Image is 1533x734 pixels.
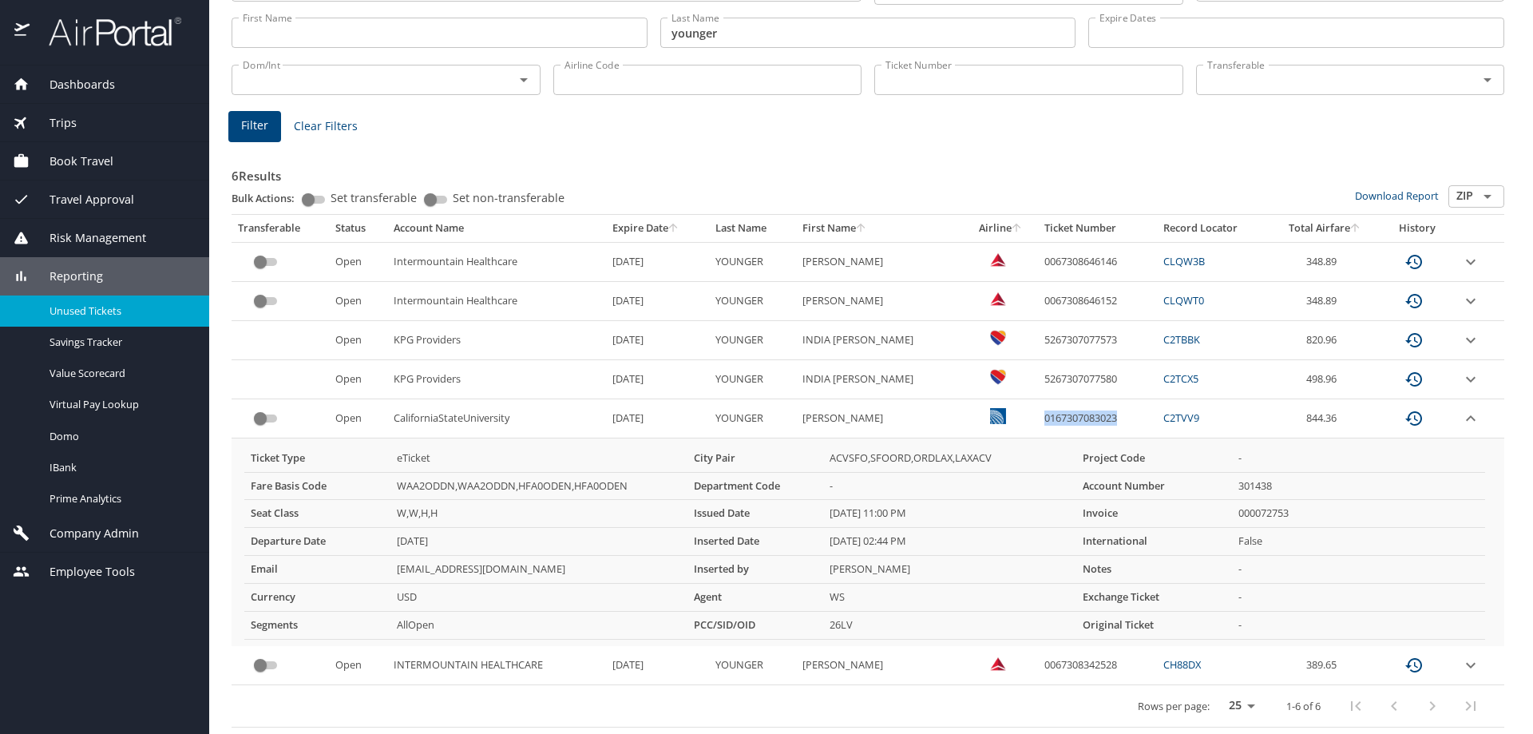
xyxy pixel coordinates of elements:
[1461,292,1480,311] button: expand row
[50,491,190,506] span: Prime Analytics
[1270,646,1380,685] td: 389.65
[1232,584,1485,612] td: -
[687,584,824,612] th: Agent
[1038,360,1157,399] td: 5267307077580
[990,252,1006,268] img: Delta Airlines
[1476,185,1499,208] button: Open
[1138,701,1210,712] p: Rows per page:
[232,191,307,205] p: Bulk Actions:
[796,360,965,399] td: INDIA [PERSON_NAME]
[1232,612,1485,640] td: -
[30,114,77,132] span: Trips
[241,116,268,136] span: Filter
[232,157,1504,185] h3: 6 Results
[1270,321,1380,360] td: 820.96
[390,472,687,500] td: WAA2ODDN,WAA2ODDN,HFA0ODEN,HFA0ODEN
[1076,500,1232,528] th: Invoice
[1355,188,1439,203] a: Download Report
[287,112,364,141] button: Clear Filters
[30,153,113,170] span: Book Travel
[687,472,824,500] th: Department Code
[1038,646,1157,685] td: 0067308342528
[329,282,388,321] td: Open
[1461,656,1480,675] button: expand row
[796,215,965,242] th: First Name
[796,399,965,438] td: [PERSON_NAME]
[387,321,605,360] td: KPG Providers
[390,500,687,528] td: W,W,H,H
[606,646,709,685] td: [DATE]
[606,399,709,438] td: [DATE]
[244,612,390,640] th: Segments
[823,500,1076,528] td: [DATE] 11:00 PM
[796,242,965,281] td: [PERSON_NAME]
[709,282,796,321] td: YOUNGER
[990,369,1006,385] img: bnYnzlNK7txYEDdZKaGJhU0uy2pBZGKU3ewuEsf2fAAMA9p6PmltIngwAAAAASUVORK5CYII=
[823,528,1076,556] td: [DATE] 02:44 PM
[50,429,190,444] span: Domo
[329,646,388,685] td: Open
[1216,694,1261,718] select: rows per page
[1270,399,1380,438] td: 844.36
[30,525,139,542] span: Company Admin
[244,445,390,472] th: Ticket Type
[1038,242,1157,281] td: 0067308646146
[1163,293,1204,307] a: CLQWT0
[387,646,605,685] td: INTERMOUNTAIN HEALTHCARE
[687,445,824,472] th: City Pair
[1232,528,1485,556] td: False
[228,111,281,142] button: Filter
[329,321,388,360] td: Open
[796,282,965,321] td: [PERSON_NAME]
[1461,331,1480,350] button: expand row
[244,584,390,612] th: Currency
[687,612,824,640] th: PCC/SID/OID
[1232,500,1485,528] td: 000072753
[390,584,687,612] td: USD
[14,16,31,47] img: icon-airportal.png
[709,360,796,399] td: YOUNGER
[709,215,796,242] th: Last Name
[1476,69,1499,91] button: Open
[390,556,687,584] td: [EMAIL_ADDRESS][DOMAIN_NAME]
[990,656,1006,672] img: VxQ0i4AAAAASUVORK5CYII=
[329,215,388,242] th: Status
[823,612,1076,640] td: 26LV
[606,360,709,399] td: [DATE]
[30,76,115,93] span: Dashboards
[50,460,190,475] span: IBank
[687,500,824,528] th: Issued Date
[1461,409,1480,428] button: expand row
[1038,321,1157,360] td: 5267307077573
[1076,472,1232,500] th: Account Number
[823,584,1076,612] td: WS
[50,335,190,350] span: Savings Tracker
[453,192,564,204] span: Set non-transferable
[244,556,390,584] th: Email
[244,500,390,528] th: Seat Class
[1076,445,1232,472] th: Project Code
[1038,399,1157,438] td: 0167307083023
[1270,282,1380,321] td: 348.89
[823,472,1076,500] td: -
[823,445,1076,472] td: ACVSFO,SFOORD,ORDLAX,LAXACV
[668,224,679,234] button: sort
[1232,556,1485,584] td: -
[50,304,190,319] span: Unused Tickets
[238,221,323,236] div: Transferable
[30,268,103,285] span: Reporting
[1076,528,1232,556] th: International
[30,563,135,581] span: Employee Tools
[709,321,796,360] td: YOUNGER
[1076,612,1232,640] th: Original Ticket
[30,191,134,208] span: Travel Approval
[30,229,146,247] span: Risk Management
[294,117,358,137] span: Clear Filters
[244,528,390,556] th: Departure Date
[1157,215,1270,242] th: Record Locator
[329,242,388,281] td: Open
[1232,472,1485,500] td: 301438
[1350,224,1361,234] button: sort
[796,321,965,360] td: INDIA [PERSON_NAME]
[606,215,709,242] th: Expire Date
